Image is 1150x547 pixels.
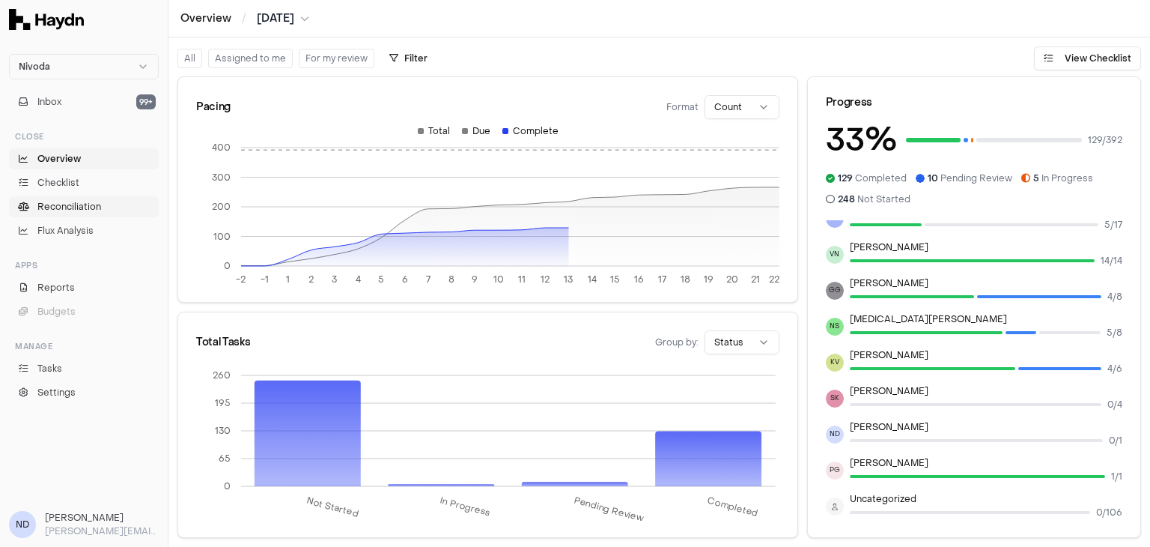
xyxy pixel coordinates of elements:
[850,421,1122,433] p: [PERSON_NAME]
[224,260,231,272] tspan: 0
[208,49,293,68] button: Assigned to me
[634,273,644,285] tspan: 16
[1033,172,1039,184] span: 5
[37,362,62,375] span: Tasks
[9,334,159,358] div: Manage
[9,54,159,79] button: Nivoda
[9,511,36,538] span: ND
[9,220,159,241] a: Flux Analysis
[332,273,337,285] tspan: 3
[1033,172,1093,184] span: In Progress
[426,273,431,285] tspan: 7
[493,273,504,285] tspan: 10
[850,349,1122,361] p: [PERSON_NAME]
[850,493,1122,505] p: Uncategorized
[180,11,309,26] nav: breadcrumb
[1109,435,1122,447] span: 0 / 1
[1088,134,1122,146] span: 129 / 392
[286,273,290,285] tspan: 1
[404,52,428,64] span: Filter
[9,91,159,112] button: Inbox99+
[402,273,408,285] tspan: 6
[37,152,81,166] span: Overview
[1107,291,1122,303] span: 4 / 8
[9,382,159,403] a: Settings
[838,193,910,205] span: Not Started
[180,11,231,26] a: Overview
[666,101,699,113] span: Format
[838,172,853,184] span: 129
[219,453,231,465] tspan: 65
[573,495,645,525] tspan: Pending Review
[704,273,714,285] tspan: 19
[826,426,844,444] span: ND
[196,100,231,115] div: Pacing
[850,277,1122,289] p: [PERSON_NAME]
[826,246,844,264] span: VN
[45,511,159,525] h3: [PERSON_NAME]
[658,273,666,285] tspan: 17
[37,176,79,190] span: Checklist
[472,273,478,285] tspan: 9
[212,172,231,184] tspan: 300
[215,425,231,437] tspan: 130
[177,49,202,68] button: All
[826,116,897,163] h3: 33 %
[37,386,76,399] span: Settings
[196,335,250,350] div: Total Tasks
[305,495,360,520] tspan: Not Started
[380,46,436,70] button: Filter
[850,385,1122,397] p: [PERSON_NAME]
[299,49,374,68] button: For my review
[769,273,779,285] tspan: 22
[9,253,159,277] div: Apps
[838,172,907,184] span: Completed
[541,273,550,285] tspan: 12
[213,231,231,243] tspan: 100
[9,124,159,148] div: Close
[826,95,1122,110] div: Progress
[850,313,1122,325] p: [MEDICAL_DATA][PERSON_NAME]
[37,305,76,318] span: Budgets
[1096,507,1122,519] span: 0 / 106
[1107,327,1122,339] span: 5 / 8
[9,358,159,379] a: Tasks
[19,61,50,73] span: Nivoda
[681,273,690,285] tspan: 18
[751,273,760,285] tspan: 21
[45,525,159,538] p: [PERSON_NAME][EMAIL_ADDRESS][DOMAIN_NAME]
[502,125,559,137] div: Complete
[236,273,246,285] tspan: -2
[9,148,159,169] a: Overview
[826,462,844,480] span: PG
[1101,255,1122,267] span: 14 / 14
[1034,46,1141,70] button: View Checklist
[215,397,231,409] tspan: 195
[261,273,269,285] tspan: -1
[37,200,101,214] span: Reconciliation
[37,281,75,294] span: Reports
[838,193,855,205] span: 248
[826,390,844,408] span: SK
[224,480,231,492] tspan: 0
[212,142,231,154] tspan: 400
[564,273,573,285] tspan: 13
[213,369,231,381] tspan: 260
[9,196,159,217] a: Reconciliation
[1107,363,1122,375] span: 4 / 6
[1111,471,1122,483] span: 1 / 1
[610,273,620,285] tspan: 15
[518,273,526,285] tspan: 11
[826,318,844,336] span: NS
[588,273,597,285] tspan: 14
[850,241,1122,253] p: [PERSON_NAME]
[37,224,94,238] span: Flux Analysis
[826,354,844,372] span: KV
[726,273,738,285] tspan: 20
[655,336,699,348] span: Group by:
[418,125,450,137] div: Total
[439,495,492,519] tspan: In Progress
[9,301,159,322] button: Budgets
[448,273,454,285] tspan: 8
[826,282,844,300] span: GG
